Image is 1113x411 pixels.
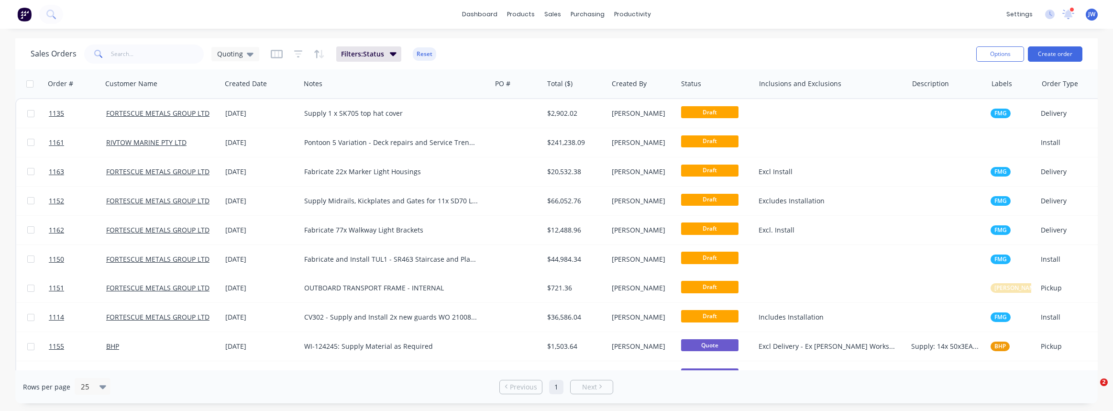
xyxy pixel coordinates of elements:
a: FORTESCUE METALS GROUP LTD [106,196,209,205]
span: BHP [994,342,1006,351]
div: Delivery [1041,196,1100,206]
div: Excl. Install [759,225,896,235]
span: [PERSON_NAME] [994,283,1040,293]
span: Quote [681,368,738,380]
span: FMG [994,255,1007,264]
div: [DATE] [225,255,297,264]
span: Quote [681,339,738,351]
div: $12,488.96 [547,225,601,235]
div: Customer Name [105,79,157,89]
div: $20,532.38 [547,167,601,177]
button: Options [976,46,1024,62]
div: Fabricate and Install TUL1 - SR463 Staircase and Platform [304,255,478,264]
div: Install [1041,255,1100,264]
div: Includes Installation [759,312,896,322]
span: Next [582,382,597,392]
div: Install [1041,312,1100,322]
a: BHP [106,342,119,351]
div: Excl Install [759,167,896,177]
div: productivity [609,7,656,22]
span: FMG [994,225,1007,235]
span: Filters: Status [341,49,384,59]
div: Supply: 14x 50x3EA @1.6m 1x 25nbx3 CHS @1m 1x 25x3 SHS @1m [911,342,979,351]
a: 1135 [49,99,106,128]
div: $2,902.02 [547,109,601,118]
span: Draft [681,165,738,177]
a: 1155 [49,332,106,361]
input: Search... [111,44,204,64]
div: [PERSON_NAME] [612,167,671,177]
div: [PERSON_NAME] [612,283,671,293]
div: OUTBOARD TRANSPORT FRAME - INTERNAL [304,283,478,293]
a: 1151 [49,274,106,302]
div: $1,503.64 [547,342,601,351]
iframe: Intercom live chat [1080,378,1103,401]
div: [DATE] [225,109,297,118]
div: $36,586.04 [547,312,601,322]
div: sales [540,7,566,22]
button: FMG [991,109,1011,118]
div: Delivery [1041,109,1100,118]
div: [PERSON_NAME] [612,225,671,235]
span: Rows per page [23,382,70,392]
div: Pickup [1041,342,1100,351]
div: CV302 - Supply and Install 2x new guards WO 2100895274 [304,312,478,322]
div: Total ($) [547,79,573,89]
ul: Pagination [496,380,617,394]
a: 1161 [49,128,106,157]
span: 1152 [49,196,64,206]
div: Fabricate 22x Marker Light Housings [304,167,478,177]
div: Delivery [1041,225,1100,235]
div: Inclusions and Exclusions [759,79,841,89]
button: FMG [991,312,1011,322]
div: [DATE] [225,196,297,206]
button: FMG [991,196,1011,206]
button: BHP [991,342,1010,351]
a: 1152 [49,187,106,215]
span: 2 [1100,378,1108,386]
span: Draft [681,106,738,118]
div: [PERSON_NAME] [612,255,671,264]
div: Labels [992,79,1012,89]
div: [PERSON_NAME] [612,342,671,351]
div: Created Date [225,79,267,89]
div: settings [1002,7,1037,22]
div: $44,984.34 [547,255,601,264]
div: [DATE] [225,138,297,147]
img: Factory [17,7,32,22]
a: Next page [571,382,613,392]
div: purchasing [566,7,609,22]
div: [DATE] [225,225,297,235]
div: Order Type [1042,79,1078,89]
span: Previous [510,382,537,392]
span: 1161 [49,138,64,147]
div: Order # [48,79,73,89]
div: [PERSON_NAME] [612,312,671,322]
a: FORTESCUE METALS GROUP LTD [106,109,209,118]
div: Status [681,79,701,89]
div: [DATE] [225,283,297,293]
a: FORTESCUE METALS GROUP LTD [106,312,209,322]
div: products [502,7,540,22]
a: 1114 [49,303,106,332]
a: 1153 [49,361,106,390]
div: [PERSON_NAME] [612,109,671,118]
div: WI-124245: Supply Material as Required [304,342,478,351]
button: Reset [413,47,436,61]
div: Description [912,79,949,89]
div: [PERSON_NAME] [612,196,671,206]
div: Excludes Installation [759,196,896,206]
div: [PERSON_NAME] [612,138,671,147]
div: Install [1041,138,1100,147]
span: Draft [681,135,738,147]
div: $66,052.76 [547,196,601,206]
button: FMG [991,225,1011,235]
a: FORTESCUE METALS GROUP LTD [106,255,209,264]
a: FORTESCUE METALS GROUP LTD [106,225,209,234]
span: FMG [994,167,1007,177]
span: JW [1088,10,1095,19]
span: Draft [681,281,738,293]
span: Draft [681,222,738,234]
a: Page 1 is your current page [549,380,563,394]
div: $721.36 [547,283,601,293]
